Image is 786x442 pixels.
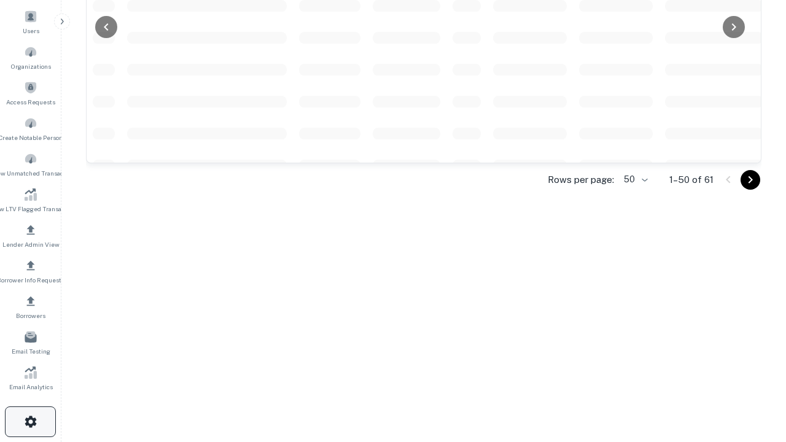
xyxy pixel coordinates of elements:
div: 50 [619,171,650,188]
p: 1–50 of 61 [669,173,714,187]
a: Email Analytics [4,361,58,394]
a: Lender Admin View [4,219,58,252]
a: Access Requests [4,76,58,109]
span: Email Analytics [9,382,53,392]
a: Review Unmatched Transactions [4,147,58,180]
span: Users [23,26,39,36]
a: Email Testing [4,325,58,359]
span: Borrowers [16,311,45,320]
a: Borrowers [4,290,58,323]
a: Create Notable Person [4,112,58,145]
span: Access Requests [6,97,55,107]
span: Email Testing [12,346,50,356]
span: Lender Admin View [2,239,60,249]
a: Borrower Info Requests [4,254,58,287]
a: Review LTV Flagged Transactions [4,183,58,216]
iframe: Chat Widget [725,304,786,363]
p: Rows per page: [548,173,614,187]
button: Go to next page [741,170,760,190]
span: Organizations [11,61,51,71]
a: Organizations [4,41,58,74]
a: Users [4,5,58,38]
